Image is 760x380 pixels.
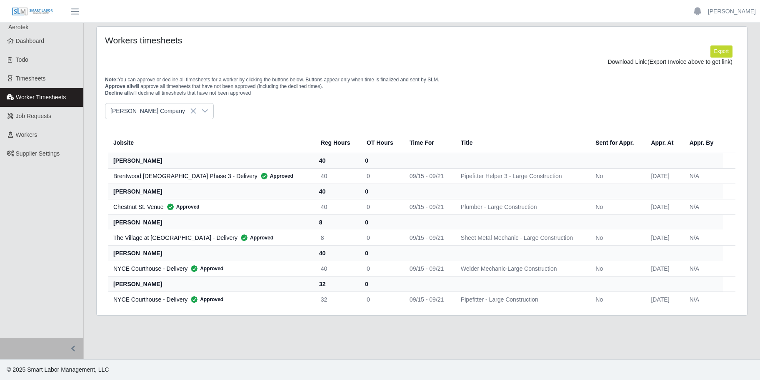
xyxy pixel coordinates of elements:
td: N/A [683,261,723,276]
th: Reg Hours [314,133,360,153]
span: Lee Company [105,103,197,119]
th: Appr. By [683,133,723,153]
td: 40 [314,199,360,214]
th: 0 [360,153,403,168]
td: No [589,292,644,307]
td: Plumber - Large Construction [454,199,589,214]
h4: Workers timesheets [105,35,362,45]
span: Note: [105,77,118,83]
th: Title [454,133,589,153]
th: [PERSON_NAME] [108,245,314,261]
td: N/A [683,199,723,214]
td: N/A [683,292,723,307]
th: [PERSON_NAME] [108,153,314,168]
td: No [589,261,644,276]
span: Approve all [105,83,132,89]
td: 09/15 - 09/21 [403,168,454,184]
td: N/A [683,230,723,245]
th: 40 [314,153,360,168]
span: Approved [257,172,293,180]
span: © 2025 Smart Labor Management, LLC [7,366,109,373]
td: [DATE] [644,168,682,184]
span: Worker Timesheets [16,94,66,101]
td: 40 [314,168,360,184]
td: Sheet Metal Mechanic - Large Construction [454,230,589,245]
th: 40 [314,184,360,199]
div: Download Link: [111,58,732,66]
div: Chestnut St. Venue [113,203,307,211]
th: [PERSON_NAME] [108,276,314,292]
td: No [589,168,644,184]
td: 0 [360,292,403,307]
td: Pipefitter - Large Construction [454,292,589,307]
th: [PERSON_NAME] [108,184,314,199]
th: 32 [314,276,360,292]
th: 0 [360,245,403,261]
span: Supplier Settings [16,150,60,157]
span: Workers [16,131,37,138]
td: 0 [360,230,403,245]
th: Appr. At [644,133,682,153]
div: Brentwood [DEMOGRAPHIC_DATA] Phase 3 - Delivery [113,172,307,180]
td: [DATE] [644,199,682,214]
span: Approved [187,264,223,273]
td: 09/15 - 09/21 [403,261,454,276]
div: NYCE Courthouse - Delivery [113,264,307,273]
span: Decline all [105,90,130,96]
button: Export [710,45,732,57]
td: 8 [314,230,360,245]
th: Jobsite [108,133,314,153]
th: [PERSON_NAME] [108,214,314,230]
div: NYCE Courthouse - Delivery [113,295,307,304]
th: Time For [403,133,454,153]
th: OT Hours [360,133,403,153]
th: 0 [360,184,403,199]
td: No [589,230,644,245]
td: 0 [360,261,403,276]
span: Todo [16,56,28,63]
td: 32 [314,292,360,307]
span: Aerotek [8,24,28,30]
td: 09/15 - 09/21 [403,230,454,245]
td: 40 [314,261,360,276]
span: Timesheets [16,75,46,82]
img: SLM Logo [12,7,53,16]
td: Pipefitter Helper 3 - Large Construction [454,168,589,184]
p: You can approve or decline all timesheets for a worker by clicking the buttons below. Buttons app... [105,76,739,96]
span: Approved [164,203,200,211]
td: 09/15 - 09/21 [403,292,454,307]
td: [DATE] [644,261,682,276]
td: [DATE] [644,292,682,307]
th: 8 [314,214,360,230]
th: 0 [360,214,403,230]
div: The Village at [GEOGRAPHIC_DATA] - Delivery [113,234,307,242]
span: (Export Invoice above to get link) [647,58,732,65]
span: Approved [237,234,273,242]
span: Approved [187,295,223,304]
td: N/A [683,168,723,184]
th: 0 [360,276,403,292]
td: No [589,199,644,214]
td: 09/15 - 09/21 [403,199,454,214]
td: [DATE] [644,230,682,245]
span: Job Requests [16,113,52,119]
a: [PERSON_NAME] [708,7,756,16]
span: Dashboard [16,38,45,44]
td: 0 [360,168,403,184]
td: 0 [360,199,403,214]
th: Sent for Appr. [589,133,644,153]
th: 40 [314,245,360,261]
td: Welder Mechanic-Large Construction [454,261,589,276]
